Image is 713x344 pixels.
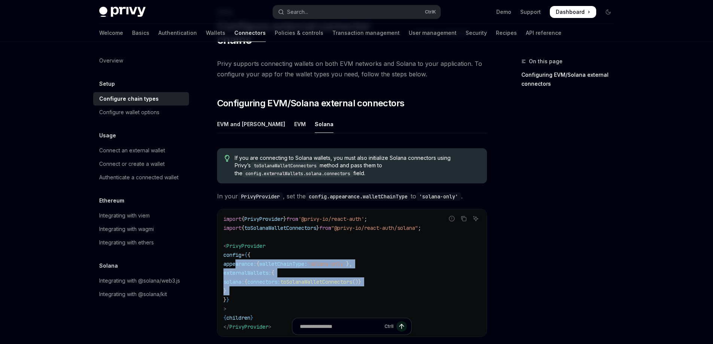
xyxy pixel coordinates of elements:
span: } [250,314,253,321]
span: 'solana-only' [307,261,346,267]
div: Authenticate a connected wallet [99,173,179,182]
h5: Setup [99,79,115,88]
code: config.externalWallets.solana.connectors [243,170,353,177]
a: Wallets [206,24,225,42]
div: EVM and [PERSON_NAME] [217,115,285,133]
svg: Tip [225,155,230,162]
span: "@privy-io/react-auth/solana" [331,225,418,231]
div: Integrating with viem [99,211,150,220]
span: > [223,305,226,312]
div: Overview [99,56,123,65]
span: If you are connecting to Solana wallets, you must also initialize Solana connectors using Privy’s... [235,154,479,177]
span: externalWallets: [223,270,271,276]
span: { [241,216,244,222]
span: } [316,225,319,231]
button: Open search [273,5,441,19]
a: Configure wallet options [93,106,189,119]
span: PrivyProvider [244,216,283,222]
div: Configure wallet options [99,108,159,117]
span: import [223,216,241,222]
span: { [244,278,247,285]
span: In your , set the to . [217,191,487,201]
span: }, [346,261,352,267]
span: On this page [529,57,563,66]
div: Integrating with ethers [99,238,154,247]
span: ; [418,225,421,231]
code: toSolanaWalletConnectors [251,162,320,170]
a: Integrating with @solana/kit [93,287,189,301]
button: Report incorrect code [447,214,457,223]
span: } [223,296,226,303]
span: { [247,252,250,258]
button: Send message [396,321,407,332]
a: Integrating with ethers [93,236,189,249]
h5: Usage [99,131,116,140]
div: Connect or create a wallet [99,159,165,168]
a: Integrating with wagmi [93,222,189,236]
span: children [226,314,250,321]
a: Connect or create a wallet [93,157,189,171]
a: Authenticate a connected wallet [93,171,189,184]
span: { [271,270,274,276]
h5: Ethereum [99,196,124,205]
span: PrivyProvider [226,243,265,249]
a: Integrating with @solana/web3.js [93,274,189,287]
a: Configuring EVM/Solana external connectors [521,69,620,90]
a: Support [520,8,541,16]
div: Integrating with wagmi [99,225,154,234]
span: { [256,261,259,267]
span: ()} [352,278,361,285]
span: { [241,225,244,231]
span: } [223,287,226,294]
span: solana: [223,278,244,285]
div: Connect an external wallet [99,146,165,155]
span: Privy supports connecting wallets on both EVM networks and Solana to your application. To configu... [217,58,487,79]
span: toSolanaWalletConnectors [280,278,352,285]
div: Configure chain types [99,94,159,103]
div: Search... [287,7,308,16]
span: toSolanaWalletConnectors [244,225,316,231]
a: User management [409,24,457,42]
code: config.appearance.walletChainType [306,192,411,201]
input: Ask a question... [300,318,381,335]
a: Recipes [496,24,517,42]
a: Policies & controls [275,24,323,42]
code: PrivyProvider [238,192,283,201]
a: Overview [93,54,189,67]
a: Demo [496,8,511,16]
a: Dashboard [550,6,596,18]
span: connectors: [247,278,280,285]
code: 'solana-only' [416,192,461,201]
span: ; [364,216,367,222]
div: EVM [294,115,306,133]
h5: Solana [99,261,118,270]
div: Integrating with @solana/kit [99,290,167,299]
span: config [223,252,241,258]
div: Solana [315,115,333,133]
span: Dashboard [556,8,585,16]
span: = [241,252,244,258]
a: Basics [132,24,149,42]
div: Integrating with @solana/web3.js [99,276,180,285]
a: Connectors [234,24,266,42]
span: walletChainType: [259,261,307,267]
span: < [223,243,226,249]
span: from [319,225,331,231]
a: Welcome [99,24,123,42]
a: Configure chain types [93,92,189,106]
a: Transaction management [332,24,400,42]
button: Toggle dark mode [602,6,614,18]
img: dark logo [99,7,146,17]
span: appearance: [223,261,256,267]
span: import [223,225,241,231]
span: '@privy-io/react-auth' [298,216,364,222]
span: Configuring EVM/Solana external connectors [217,97,405,109]
a: Connect an external wallet [93,144,189,157]
a: Security [466,24,487,42]
span: Ctrl K [425,9,436,15]
a: Integrating with viem [93,209,189,222]
a: API reference [526,24,561,42]
span: { [223,314,226,321]
span: } [226,296,229,303]
span: { [244,252,247,258]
